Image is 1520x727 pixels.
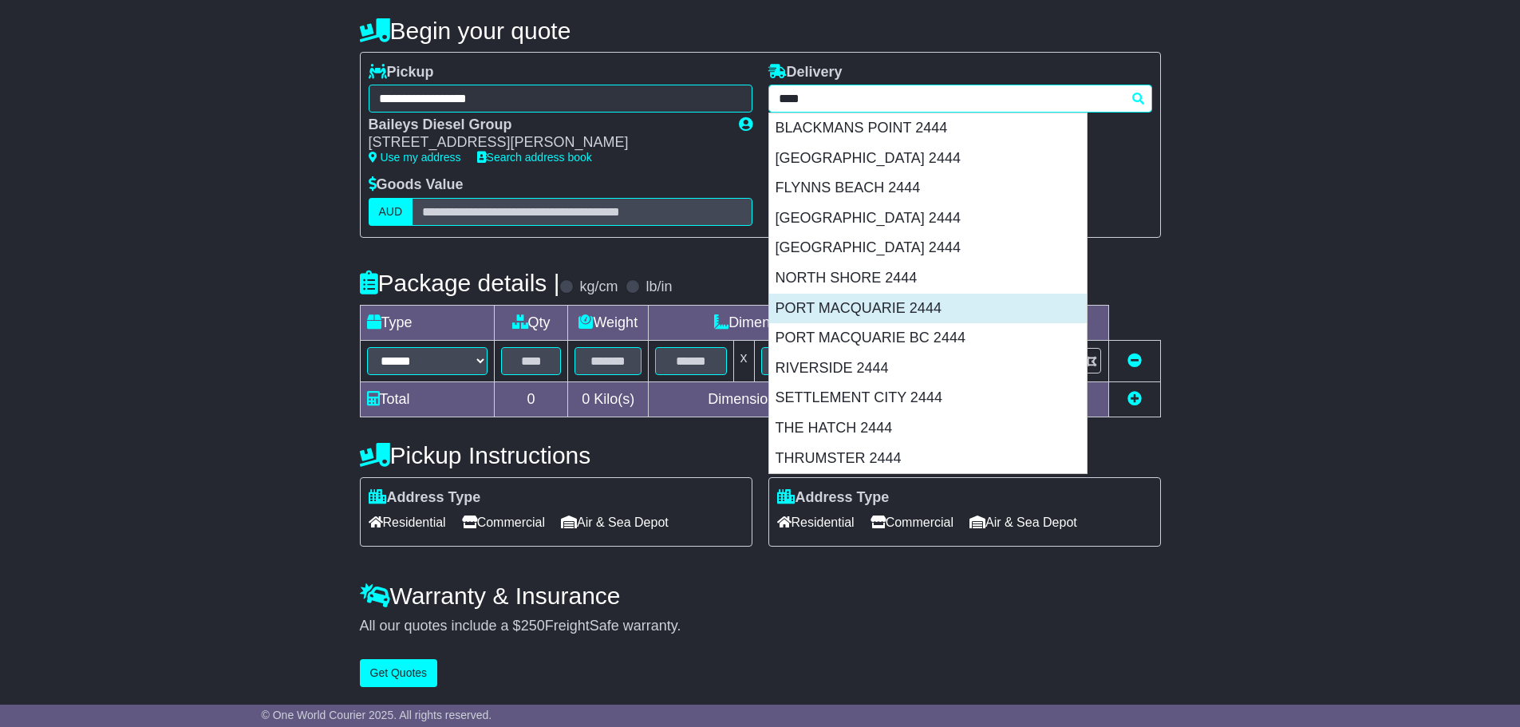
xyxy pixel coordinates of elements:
td: Total [360,381,494,417]
td: Dimensions (L x W x H) [649,305,945,340]
h4: Warranty & Insurance [360,583,1161,609]
span: Residential [369,510,446,535]
label: Delivery [768,64,843,81]
label: Goods Value [369,176,464,194]
a: Add new item [1127,391,1142,407]
label: kg/cm [579,279,618,296]
td: 0 [494,381,568,417]
label: Address Type [369,489,481,507]
td: Kilo(s) [568,381,649,417]
span: Commercial [462,510,545,535]
div: [GEOGRAPHIC_DATA] 2444 [769,233,1087,263]
span: Residential [777,510,855,535]
span: Air & Sea Depot [561,510,669,535]
typeahead: Please provide city [768,85,1152,113]
a: Remove this item [1127,353,1142,369]
span: Commercial [871,510,953,535]
span: Air & Sea Depot [969,510,1077,535]
a: Use my address [369,151,461,164]
h4: Package details | [360,270,560,296]
label: lb/in [646,279,672,296]
div: FLYNNS BEACH 2444 [769,173,1087,203]
td: Type [360,305,494,340]
td: Qty [494,305,568,340]
td: Weight [568,305,649,340]
label: AUD [369,198,413,226]
h4: Pickup Instructions [360,442,752,468]
h4: Begin your quote [360,18,1161,44]
div: [GEOGRAPHIC_DATA] 2444 [769,203,1087,234]
label: Pickup [369,64,434,81]
span: 250 [521,618,545,634]
label: Address Type [777,489,890,507]
div: NORTH SHORE 2444 [769,263,1087,294]
button: Get Quotes [360,659,438,687]
div: THE HATCH 2444 [769,413,1087,444]
td: Dimensions in Centimetre(s) [649,381,945,417]
div: THRUMSTER 2444 [769,444,1087,474]
a: Search address book [477,151,592,164]
div: SETTLEMENT CITY 2444 [769,383,1087,413]
div: [GEOGRAPHIC_DATA] 2444 [769,144,1087,174]
div: PORT MACQUARIE BC 2444 [769,323,1087,354]
span: © One World Courier 2025. All rights reserved. [262,709,492,721]
span: 0 [582,391,590,407]
div: Baileys Diesel Group [369,117,723,134]
div: PORT MACQUARIE 2444 [769,294,1087,324]
td: x [733,340,754,381]
div: BLACKMANS POINT 2444 [769,113,1087,144]
div: RIVERSIDE 2444 [769,354,1087,384]
div: All our quotes include a $ FreightSafe warranty. [360,618,1161,635]
div: [STREET_ADDRESS][PERSON_NAME] [369,134,723,152]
